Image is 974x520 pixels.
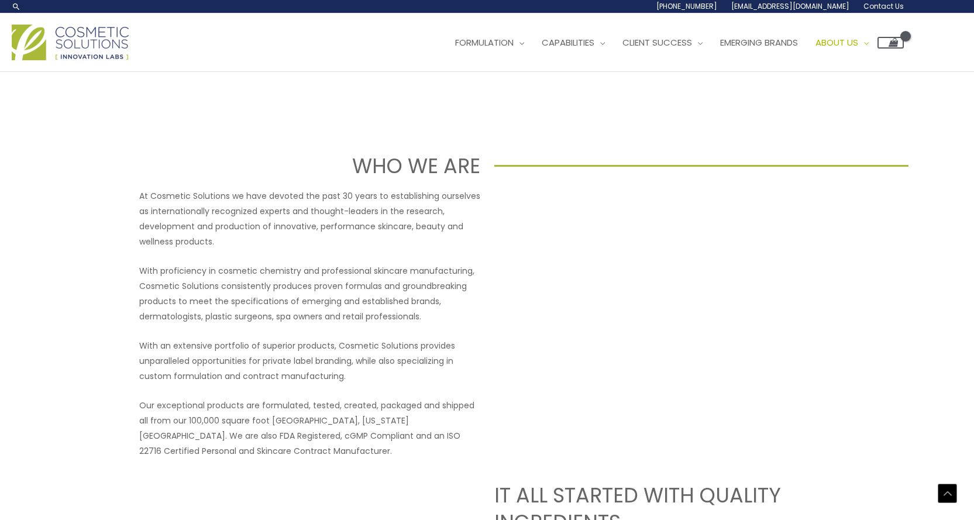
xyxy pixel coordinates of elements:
[711,25,807,60] a: Emerging Brands
[494,188,835,380] iframe: Get to know Cosmetic Solutions Private Label Skin Care
[863,1,904,11] span: Contact Us
[731,1,849,11] span: [EMAIL_ADDRESS][DOMAIN_NAME]
[66,151,480,180] h1: WHO WE ARE
[139,263,480,324] p: With proficiency in cosmetic chemistry and professional skincare manufacturing, Cosmetic Solution...
[622,36,692,49] span: Client Success
[807,25,877,60] a: About Us
[139,188,480,249] p: At Cosmetic Solutions we have devoted the past 30 years to establishing ourselves as internationa...
[656,1,717,11] span: [PHONE_NUMBER]
[877,37,904,49] a: View Shopping Cart, empty
[446,25,533,60] a: Formulation
[455,36,514,49] span: Formulation
[12,25,129,60] img: Cosmetic Solutions Logo
[815,36,858,49] span: About Us
[542,36,594,49] span: Capabilities
[139,338,480,384] p: With an extensive portfolio of superior products, Cosmetic Solutions provides unparalleled opport...
[139,398,480,459] p: Our exceptional products are formulated, tested, created, packaged and shipped all from our 100,0...
[614,25,711,60] a: Client Success
[533,25,614,60] a: Capabilities
[12,2,21,11] a: Search icon link
[720,36,798,49] span: Emerging Brands
[438,25,904,60] nav: Site Navigation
